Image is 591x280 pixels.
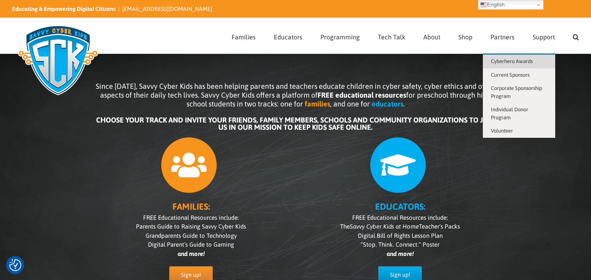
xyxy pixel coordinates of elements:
[491,128,513,134] span: Volunteer
[274,18,302,53] a: Educators
[232,34,256,40] span: Families
[232,18,579,53] nav: Main Menu
[458,34,472,40] span: Shop
[491,72,529,78] span: Current Sponsors
[274,34,302,40] span: Educators
[352,214,448,221] span: FREE Educational Resources include:
[573,18,579,53] a: Search
[483,55,555,68] a: Cyberhero Awards
[387,250,414,257] i: and more!
[122,6,212,12] a: [EMAIL_ADDRESS][DOMAIN_NAME]
[96,116,495,131] b: CHOOSE YOUR TRACK AND INVITE YOUR FRIENDS, FAMILY MEMBERS, SCHOOLS AND COMMUNITY ORGANIZATIONS TO...
[320,34,360,40] span: Programming
[143,214,239,221] span: FREE Educational Resources include:
[483,82,555,103] a: Corporate Sponsorship Program
[146,232,237,239] span: Grandparents Guide to Technology
[361,241,439,248] span: “Stop. Think. Connect.” Poster
[423,34,440,40] span: About
[491,85,542,99] span: Corporate Sponsorship Program
[483,124,555,138] a: Volunteer
[371,100,403,108] b: educators
[96,82,495,108] span: Since [DATE], Savvy Cyber Kids has been helping parents and teachers educate children in cyber sa...
[320,18,360,53] a: Programming
[403,100,405,108] span: .
[318,91,406,99] b: FREE educational resources
[12,6,116,12] i: Educating & Empowering Digital Citizens
[181,272,201,278] span: Sign up!
[483,68,555,82] a: Current Sponsors
[375,201,425,212] b: EDUCATORS:
[232,18,256,53] a: Families
[378,18,405,53] a: Tech Talk
[483,103,555,124] a: Individual Donor Program
[148,241,234,248] span: Digital Parent’s Guide to Gaming
[9,259,21,271] button: Consent Preferences
[491,58,533,64] span: Cyberhero Awards
[390,272,410,278] span: Sign up!
[136,223,246,230] span: Parents Guide to Raising Savvy Cyber Kids
[340,223,460,230] span: The Teacher’s Packs
[178,250,205,257] i: and more!
[378,34,405,40] span: Tech Talk
[533,34,555,40] span: Support
[330,100,370,108] span: , and one for
[423,18,440,53] a: About
[358,232,443,239] span: Digital Bill of Rights Lesson Plan
[490,34,515,40] span: Partners
[350,223,419,230] i: Savvy Cyber Kids at Home
[12,20,104,100] img: Savvy Cyber Kids Logo
[490,18,515,53] a: Partners
[480,2,487,8] img: en
[9,259,21,271] img: Revisit consent button
[491,106,528,121] span: Individual Donor Program
[458,18,472,53] a: Shop
[172,201,210,212] b: FAMILIES:
[305,100,330,108] b: families
[533,18,555,53] a: Support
